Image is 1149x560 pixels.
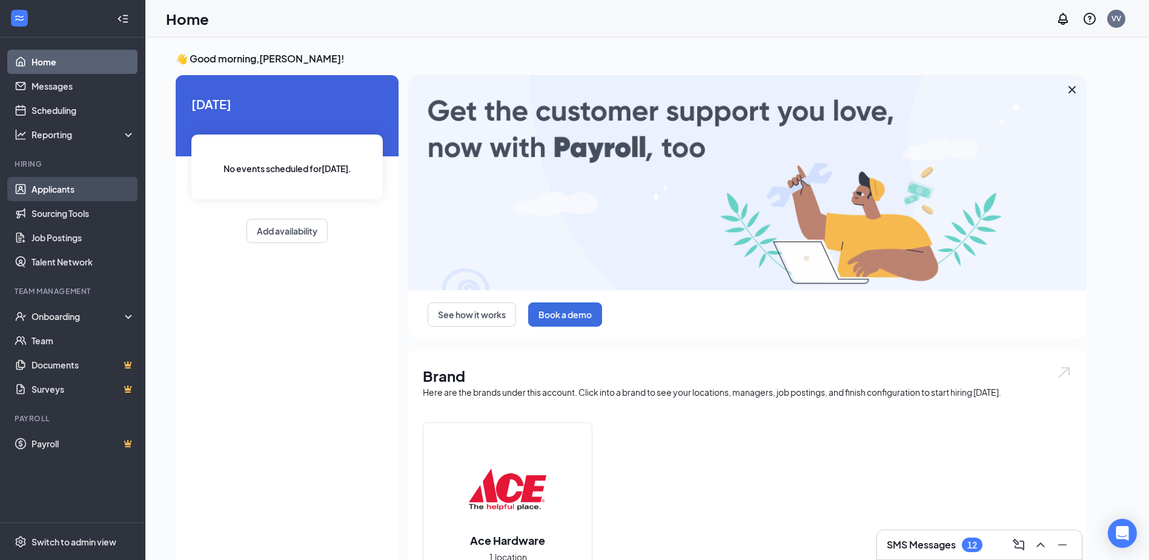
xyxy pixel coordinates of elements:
[1031,535,1050,555] button: ChevronUp
[31,328,135,353] a: Team
[423,386,1072,398] div: Here are the brands under this account. Click into a brand to see your locations, managers, job p...
[31,128,136,141] div: Reporting
[117,13,129,25] svg: Collapse
[31,310,125,322] div: Onboarding
[1056,12,1070,26] svg: Notifications
[469,450,546,528] img: Ace Hardware
[423,365,1072,386] h1: Brand
[176,52,1087,65] h3: 👋 Good morning, [PERSON_NAME] !
[1056,365,1072,379] img: open.6027fd2a22e1237b5b06.svg
[31,177,135,201] a: Applicants
[31,250,135,274] a: Talent Network
[31,353,135,377] a: DocumentsCrown
[31,50,135,74] a: Home
[1108,519,1137,548] div: Open Intercom Messenger
[967,540,977,550] div: 12
[166,8,209,29] h1: Home
[15,159,133,169] div: Hiring
[31,74,135,98] a: Messages
[15,310,27,322] svg: UserCheck
[31,432,135,456] a: PayrollCrown
[247,219,328,243] button: Add availability
[15,128,27,141] svg: Analysis
[15,413,133,424] div: Payroll
[15,536,27,548] svg: Settings
[224,162,351,175] span: No events scheduled for [DATE] .
[428,302,516,327] button: See how it works
[1012,538,1026,552] svg: ComposeMessage
[191,95,383,113] span: [DATE]
[1053,535,1072,555] button: Minimize
[1082,12,1097,26] svg: QuestionInfo
[1111,13,1121,24] div: VV
[1065,82,1079,97] svg: Cross
[31,225,135,250] a: Job Postings
[1033,538,1048,552] svg: ChevronUp
[31,536,116,548] div: Switch to admin view
[887,538,956,552] h3: SMS Messages
[15,286,133,296] div: Team Management
[31,98,135,122] a: Scheduling
[13,12,25,24] svg: WorkstreamLogo
[458,533,557,548] h2: Ace Hardware
[31,377,135,401] a: SurveysCrown
[408,75,1087,290] img: payroll-large.gif
[1009,535,1028,555] button: ComposeMessage
[528,302,602,327] button: Book a demo
[1055,538,1070,552] svg: Minimize
[31,201,135,225] a: Sourcing Tools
